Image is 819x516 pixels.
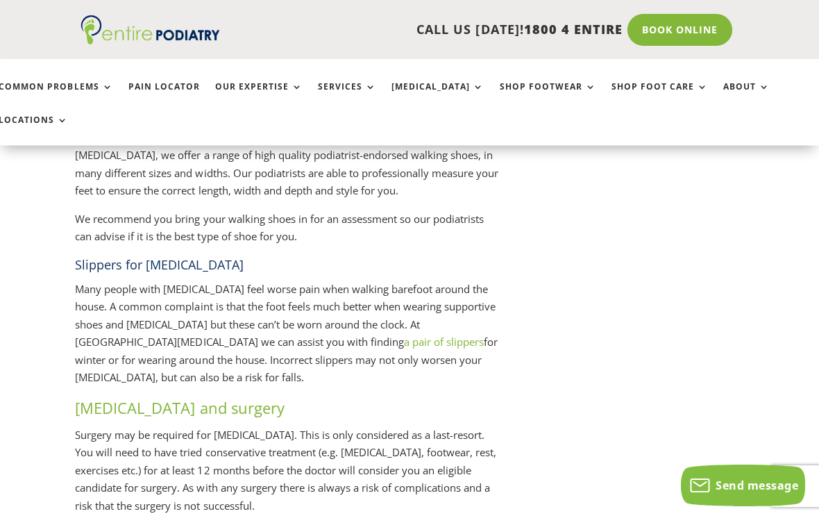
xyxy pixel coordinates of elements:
[405,335,484,349] a: a pair of slippers
[76,397,501,426] h3: [MEDICAL_DATA] and surgery
[129,82,201,112] a: Pain Locator
[627,14,732,46] a: Book Online
[319,82,377,112] a: Services
[723,82,770,112] a: About
[716,477,798,492] span: Send message
[76,256,501,281] h4: Slippers for [MEDICAL_DATA]
[227,21,623,39] p: CALL US [DATE]!
[216,82,303,112] a: Our Expertise
[76,111,501,210] p: The average person walks over 2 million steps a year! This is why it’s so important that your wal...
[392,82,484,112] a: [MEDICAL_DATA]
[611,82,708,112] a: Shop Foot Care
[82,15,221,44] img: logo (1)
[82,33,221,47] a: Entire Podiatry
[76,281,501,397] p: Many people with [MEDICAL_DATA] feel worse pain when walking barefoot around the house. A common ...
[76,210,501,256] p: We recommend you bring your walking shoes in for an assessment so our podiatrists can advise if i...
[681,464,805,506] button: Send message
[500,82,596,112] a: Shop Footwear
[524,21,623,38] span: 1800 4 ENTIRE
